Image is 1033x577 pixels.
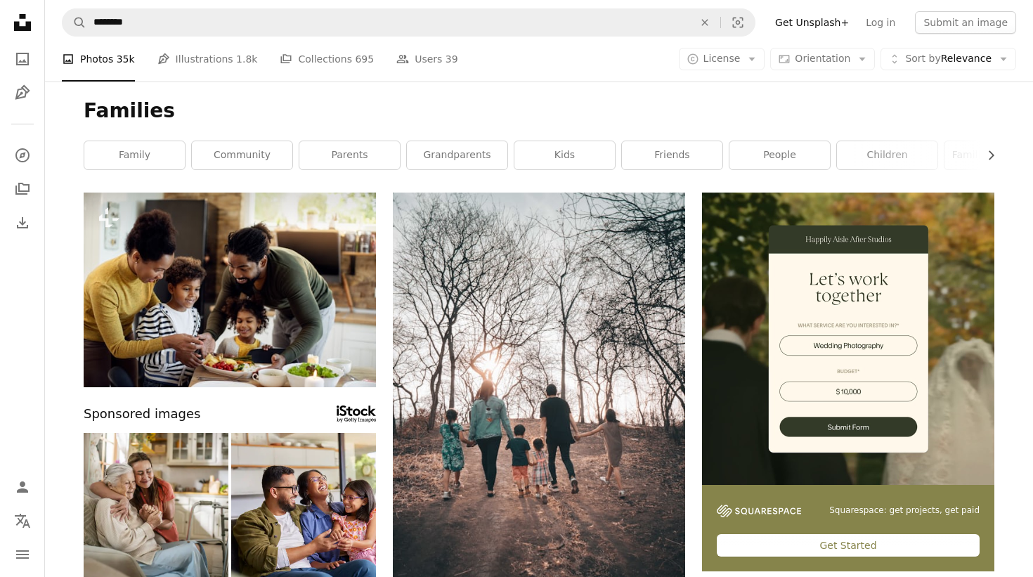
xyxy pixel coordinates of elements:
[514,141,615,169] a: kids
[915,11,1016,34] button: Submit an image
[837,141,937,169] a: children
[622,141,722,169] a: friends
[905,52,992,66] span: Relevance
[717,505,801,517] img: file-1747939142011-51e5cc87e3c9
[703,53,741,64] span: License
[407,141,507,169] a: grandparents
[8,175,37,203] a: Collections
[280,37,374,82] a: Collections 695
[84,283,376,296] a: Happy black parents and their kids serving food for family lunch in dining room.
[721,9,755,36] button: Visual search
[84,98,994,124] h1: Families
[8,45,37,73] a: Photos
[770,48,875,70] button: Orientation
[446,51,458,67] span: 39
[157,37,258,82] a: Illustrations 1.8k
[689,9,720,36] button: Clear
[62,8,755,37] form: Find visuals sitewide
[729,141,830,169] a: people
[63,9,86,36] button: Search Unsplash
[355,51,374,67] span: 695
[236,51,257,67] span: 1.8k
[857,11,904,34] a: Log in
[829,505,980,517] span: Squarespace: get projects, get paid
[717,534,980,557] div: Get Started
[393,405,685,417] a: group of people standing on brown dirt road during daytime
[8,141,37,169] a: Explore
[8,79,37,107] a: Illustrations
[767,11,857,34] a: Get Unsplash+
[396,37,458,82] a: Users 39
[299,141,400,169] a: parents
[84,404,200,424] span: Sponsored images
[905,53,940,64] span: Sort by
[679,48,765,70] button: License
[702,193,994,485] img: file-1747939393036-2c53a76c450aimage
[84,193,376,387] img: Happy black parents and their kids serving food for family lunch in dining room.
[8,473,37,501] a: Log in / Sign up
[192,141,292,169] a: community
[978,141,994,169] button: scroll list to the right
[84,141,185,169] a: family
[8,507,37,535] button: Language
[881,48,1016,70] button: Sort byRelevance
[8,209,37,237] a: Download History
[702,193,994,571] a: Squarespace: get projects, get paidGet Started
[795,53,850,64] span: Orientation
[8,540,37,569] button: Menu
